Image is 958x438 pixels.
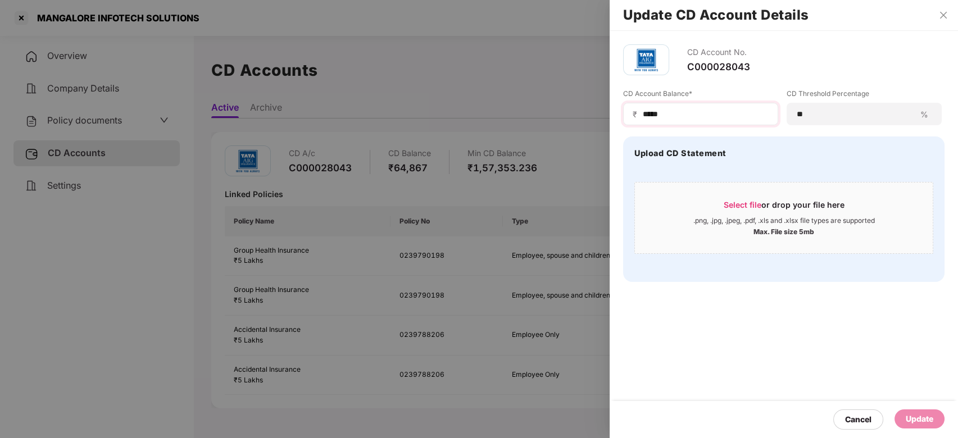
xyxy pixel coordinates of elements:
span: Select fileor drop your file here.png, .jpg, .jpeg, .pdf, .xls and .xlsx file types are supported... [635,191,933,245]
span: Select file [724,200,761,209]
div: .png, .jpg, .jpeg, .pdf, .xls and .xlsx file types are supported [693,216,875,225]
div: Cancel [845,413,871,426]
div: or drop your file here [724,199,845,216]
h2: Update CD Account Details [623,9,945,21]
span: ₹ [633,109,642,120]
div: C000028043 [687,61,750,73]
span: close [939,11,948,20]
div: CD Account No. [687,44,750,61]
h4: Upload CD Statement [634,148,727,159]
div: Update [906,413,933,425]
button: Close [936,10,951,20]
img: tatag.png [629,43,663,77]
div: Max. File size 5mb [753,225,814,236]
label: CD Threshold Percentage [787,89,942,103]
label: CD Account Balance* [623,89,778,103]
span: % [916,109,933,120]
